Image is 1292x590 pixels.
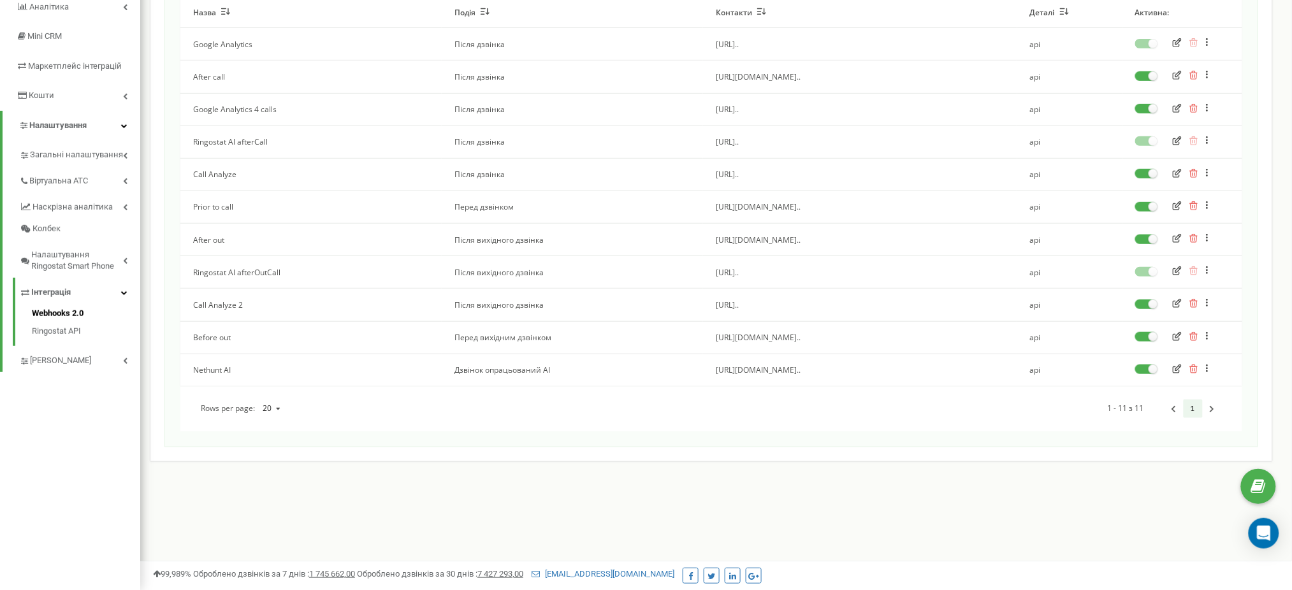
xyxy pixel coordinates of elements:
td: Nethunt AI [180,354,442,386]
td: api [1017,191,1122,223]
a: Колбек [19,218,140,240]
span: Колбек [33,223,61,235]
span: [URL][DOMAIN_NAME].. [716,332,801,343]
span: [URL].. [716,39,739,50]
a: 1 [1184,399,1203,418]
td: api [1017,93,1122,126]
span: [URL][DOMAIN_NAME].. [716,234,801,245]
span: Віртуальна АТС [29,175,88,187]
td: Після дзвінка [442,158,703,191]
div: Rows per page: [201,399,287,419]
span: [URL].. [716,136,739,147]
td: Дзвінок опрацьований AI [442,354,703,386]
td: Після дзвінка [442,61,703,93]
span: Маркетплейс інтеграцій [28,61,122,71]
td: After out [180,224,442,256]
span: Налаштування [29,120,87,130]
span: [URL][DOMAIN_NAME].. [716,201,801,212]
button: Подія [454,8,490,18]
td: api [1017,158,1122,191]
td: Google Analytics [180,28,442,61]
a: Ringostat API [32,322,140,338]
td: After call [180,61,442,93]
td: api [1017,321,1122,354]
span: Оброблено дзвінків за 30 днів : [357,569,523,579]
td: api [1017,289,1122,321]
span: Інтеграція [31,287,71,299]
span: Кошти [29,90,54,100]
td: Call Analyze 2 [180,289,442,321]
td: Після дзвінка [442,28,703,61]
div: 20 [263,405,272,412]
td: Ringostat AI afterCall [180,126,442,158]
a: Загальні налаштування [19,140,140,166]
a: [PERSON_NAME] [19,346,140,372]
span: 99,989% [153,569,191,579]
div: 1 - 11 з 11 [1108,399,1222,418]
td: api [1017,28,1122,61]
td: Після дзвінка [442,126,703,158]
div: Pagination Navigation [1165,399,1222,418]
td: Перед вихідним дзвінком [442,321,703,354]
a: Віртуальна АТС [19,166,140,192]
u: 1 745 662,00 [309,569,355,579]
td: api [1017,354,1122,386]
td: Перед дзвінком [442,191,703,223]
td: api [1017,224,1122,256]
td: Після вихідного дзвінка [442,289,703,321]
a: Налаштування [3,111,140,141]
span: [URL].. [716,169,739,180]
td: api [1017,256,1122,289]
span: Загальні налаштування [30,149,123,161]
a: [EMAIL_ADDRESS][DOMAIN_NAME] [532,569,674,579]
span: Наскрізна аналітика [33,201,113,213]
span: Аналiтика [29,2,69,11]
span: [PERSON_NAME] [30,355,91,367]
button: Деталі [1030,8,1069,18]
td: api [1017,61,1122,93]
td: Before out [180,321,442,354]
a: Webhooks 2.0 [32,308,140,323]
button: Активна: [1135,8,1170,18]
div: Open Intercom Messenger [1249,518,1279,549]
span: Оброблено дзвінків за 7 днів : [193,569,355,579]
td: api [1017,126,1122,158]
td: Prior to call [180,191,442,223]
td: Після вихідного дзвінка [442,256,703,289]
button: Контакти [716,8,766,18]
td: Google Analytics 4 calls [180,93,442,126]
span: Налаштування Ringostat Smart Phone [31,249,123,273]
td: Після вихідного дзвінка [442,224,703,256]
span: [URL][DOMAIN_NAME].. [716,364,801,375]
span: [URL].. [716,267,739,278]
td: Ringostat AI afterOutCall [180,256,442,289]
u: 7 427 293,00 [477,569,523,579]
td: Call Analyze [180,158,442,191]
span: [URL].. [716,104,739,115]
a: Налаштування Ringostat Smart Phone [19,240,140,278]
span: Mini CRM [27,31,62,41]
td: Після дзвінка [442,93,703,126]
a: Наскрізна аналітика [19,192,140,219]
button: Назва [193,8,230,18]
span: [URL].. [716,299,739,310]
a: Інтеграція [19,278,140,304]
span: [URL][DOMAIN_NAME].. [716,71,801,82]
